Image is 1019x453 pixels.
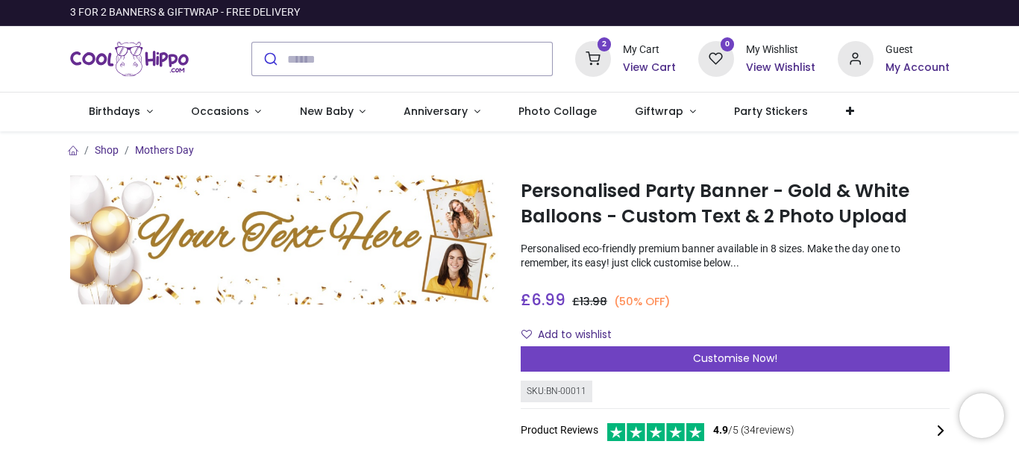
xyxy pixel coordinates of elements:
[70,93,172,131] a: Birthdays
[521,329,532,340] i: Add to wishlist
[385,93,500,131] a: Anniversary
[572,294,607,309] span: £
[252,43,287,75] button: Submit
[635,104,683,119] span: Giftwrap
[746,43,815,57] div: My Wishlist
[959,393,1004,438] iframe: Brevo live chat
[70,38,189,80] a: Logo of Cool Hippo
[521,289,565,310] span: £
[191,104,249,119] span: Occasions
[521,322,624,348] button: Add to wishlistAdd to wishlist
[521,381,592,402] div: SKU: BN-00011
[616,93,715,131] a: Giftwrap
[280,93,385,131] a: New Baby
[521,178,950,230] h1: Personalised Party Banner - Gold & White Balloons - Custom Text & 2 Photo Upload
[521,242,950,271] p: Personalised eco-friendly premium banner available in 8 sizes. Make the day one to remember, its ...
[70,5,300,20] div: 3 FOR 2 BANNERS & GIFTWRAP - FREE DELIVERY
[746,60,815,75] a: View Wishlist
[598,37,612,51] sup: 2
[693,351,777,366] span: Customise Now!
[580,294,607,309] span: 13.98
[698,52,734,64] a: 0
[623,60,676,75] a: View Cart
[531,289,565,310] span: 6.99
[135,144,194,156] a: Mothers Day
[885,60,950,75] a: My Account
[521,421,950,441] div: Product Reviews
[636,5,950,20] iframe: Customer reviews powered by Trustpilot
[518,104,597,119] span: Photo Collage
[404,104,468,119] span: Anniversary
[95,144,119,156] a: Shop
[713,424,728,436] span: 4.9
[614,294,671,310] small: (50% OFF)
[713,423,794,438] span: /5 ( 34 reviews)
[623,43,676,57] div: My Cart
[734,104,808,119] span: Party Stickers
[885,43,950,57] div: Guest
[70,175,499,304] img: Personalised Party Banner - Gold & White Balloons - Custom Text & 2 Photo Upload
[300,104,354,119] span: New Baby
[575,52,611,64] a: 2
[89,104,140,119] span: Birthdays
[70,38,189,80] img: Cool Hippo
[721,37,735,51] sup: 0
[172,93,280,131] a: Occasions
